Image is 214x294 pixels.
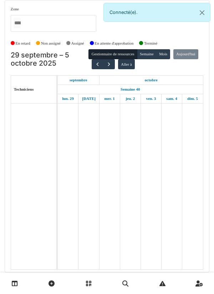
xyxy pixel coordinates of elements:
label: Terminé [144,40,157,46]
button: Close [194,3,210,22]
div: Connecté(e). [103,3,210,22]
a: Semaine 40 [119,85,142,94]
a: 29 septembre 2025 [60,94,75,103]
h2: 29 septembre – 5 octobre 2025 [11,51,89,68]
a: 4 octobre 2025 [164,94,179,103]
input: Tous [14,18,21,28]
label: En retard [16,40,30,46]
button: Aller à [118,59,135,69]
label: Assigné [71,40,84,46]
label: Zone [11,6,19,12]
label: Non assigné [41,40,61,46]
label: En attente d'approbation [95,40,133,46]
button: Gestionnaire de ressources [88,49,137,59]
button: Suivant [103,59,115,70]
button: Précédent [92,59,103,70]
a: 29 septembre 2025 [68,76,89,85]
a: 30 septembre 2025 [80,94,97,103]
button: Semaine [137,49,157,59]
a: 1 octobre 2025 [143,76,159,85]
span: Techniciens [14,87,34,91]
a: 1 octobre 2025 [102,94,116,103]
button: Aujourd'hui [173,49,198,59]
a: 2 octobre 2025 [124,94,137,103]
button: Mois [156,49,170,59]
a: 3 octobre 2025 [144,94,158,103]
a: 5 octobre 2025 [185,94,200,103]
